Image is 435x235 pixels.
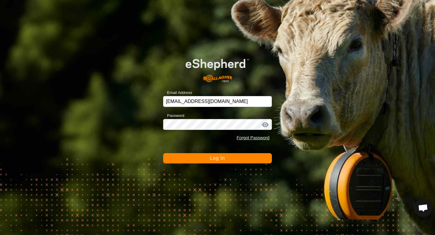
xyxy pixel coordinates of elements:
[210,156,225,161] span: Log In
[163,153,272,163] button: Log In
[237,135,269,140] a: Forgot Password
[414,199,432,217] div: Open chat
[174,50,261,87] img: E-shepherd Logo
[163,113,184,119] label: Password
[163,96,272,107] input: Email Address
[163,90,192,96] label: Email Address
